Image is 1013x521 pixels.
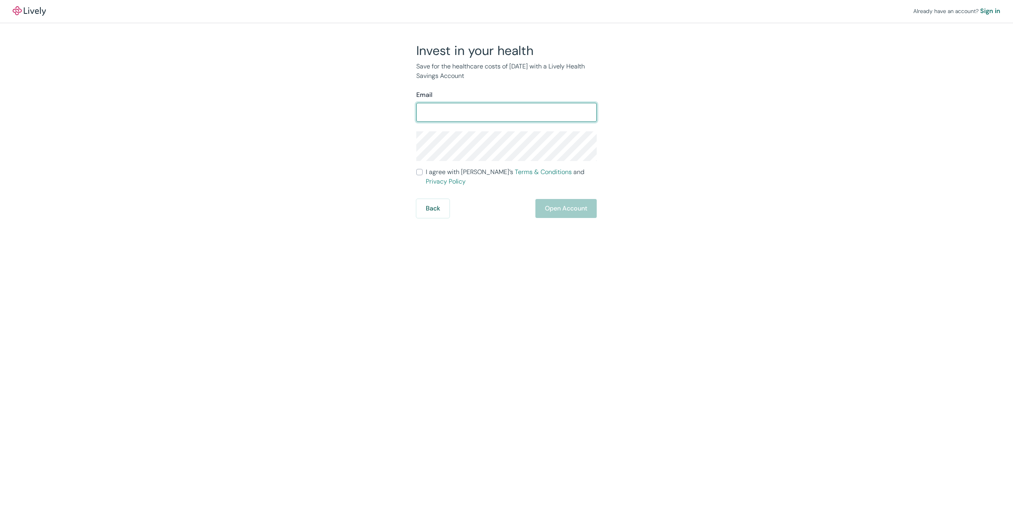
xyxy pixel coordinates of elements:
p: Save for the healthcare costs of [DATE] with a Lively Health Savings Account [416,62,597,81]
h2: Invest in your health [416,43,597,59]
button: Back [416,199,450,218]
label: Email [416,90,433,100]
span: I agree with [PERSON_NAME]’s and [426,167,597,186]
a: Privacy Policy [426,177,466,186]
a: Sign in [980,6,1000,16]
a: LivelyLively [13,6,46,16]
img: Lively [13,6,46,16]
a: Terms & Conditions [515,168,572,176]
div: Already have an account? [913,6,1000,16]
